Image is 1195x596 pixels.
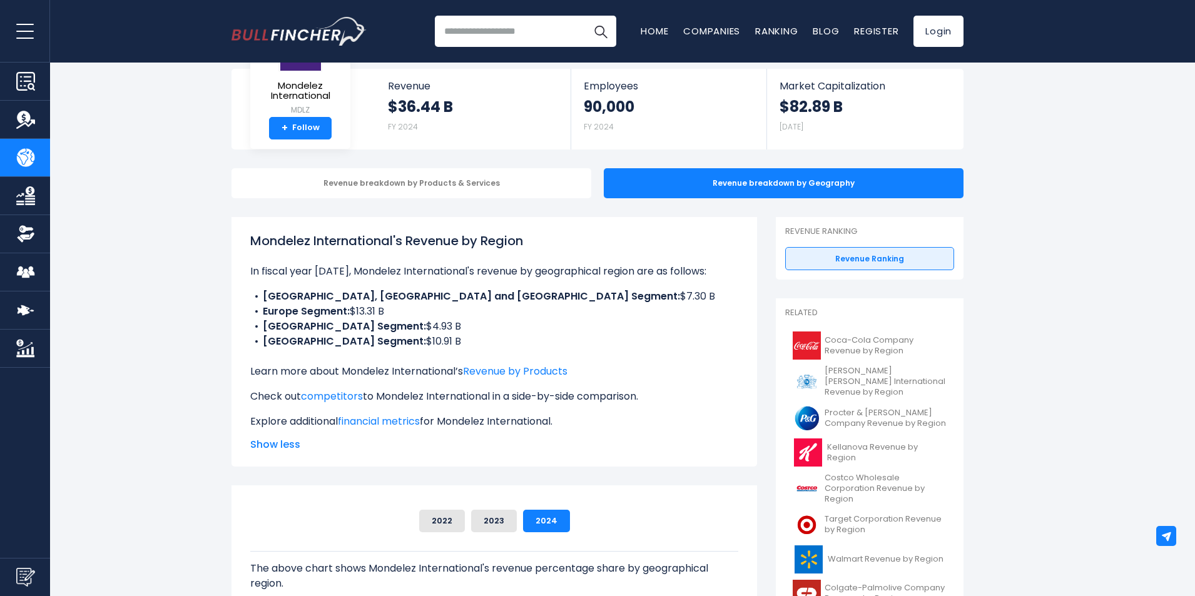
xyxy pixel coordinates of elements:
small: FY 2024 [584,121,614,132]
a: Blog [813,24,839,38]
img: KO logo [793,331,821,360]
span: [PERSON_NAME] [PERSON_NAME] International Revenue by Region [825,366,947,398]
button: 2022 [419,510,465,532]
span: Employees [584,80,753,92]
button: 2023 [471,510,517,532]
button: Search [585,16,616,47]
strong: $82.89 B [780,97,843,116]
a: Go to homepage [231,17,366,46]
span: Mondelez International [260,81,340,101]
a: Login [913,16,964,47]
img: Ownership [16,225,35,243]
span: Target Corporation Revenue by Region [825,514,947,535]
b: [GEOGRAPHIC_DATA], [GEOGRAPHIC_DATA] and [GEOGRAPHIC_DATA] Segment: [263,289,680,303]
a: Mondelez International MDLZ [260,29,341,117]
img: Bullfincher logo [231,17,367,46]
p: Explore additional for Mondelez International. [250,414,738,429]
a: +Follow [269,117,332,139]
small: MDLZ [260,104,340,116]
a: competitors [301,389,363,403]
strong: $36.44 B [388,97,453,116]
img: PG logo [793,404,821,432]
span: Kellanova Revenue by Region [827,442,947,463]
button: 2024 [523,510,570,532]
b: [GEOGRAPHIC_DATA] Segment: [263,334,426,348]
p: The above chart shows Mondelez International's revenue percentage share by geographical region. [250,561,738,591]
div: Revenue breakdown by Products & Services [231,168,591,198]
img: K logo [793,438,823,467]
strong: + [282,123,288,134]
a: Home [641,24,668,38]
b: [GEOGRAPHIC_DATA] Segment: [263,319,426,333]
a: Kellanova Revenue by Region [785,435,954,470]
a: Market Capitalization $82.89 B [DATE] [767,69,962,146]
img: COST logo [793,475,821,503]
span: Procter & [PERSON_NAME] Company Revenue by Region [825,408,947,429]
strong: 90,000 [584,97,634,116]
span: Coca-Cola Company Revenue by Region [825,335,947,356]
span: Walmart Revenue by Region [828,554,943,565]
span: Show less [250,437,738,452]
div: Revenue breakdown by Geography [604,168,964,198]
p: In fiscal year [DATE], Mondelez International's revenue by geographical region are as follows: [250,264,738,279]
a: Revenue by Products [463,364,567,378]
h1: Mondelez International's Revenue by Region [250,231,738,250]
a: Companies [683,24,740,38]
a: Target Corporation Revenue by Region [785,508,954,542]
li: $13.31 B [250,304,738,319]
span: Revenue [388,80,559,92]
p: Learn more about Mondelez International’s [250,364,738,379]
p: Related [785,308,954,318]
p: Revenue Ranking [785,226,954,237]
a: Register [854,24,898,38]
small: FY 2024 [388,121,418,132]
a: Revenue $36.44 B FY 2024 [375,69,571,146]
a: Costco Wholesale Corporation Revenue by Region [785,470,954,508]
a: Walmart Revenue by Region [785,542,954,577]
img: WMT logo [793,545,824,573]
a: [PERSON_NAME] [PERSON_NAME] International Revenue by Region [785,363,954,401]
a: Employees 90,000 FY 2024 [571,69,766,146]
a: financial metrics [338,414,420,428]
img: TGT logo [793,511,821,539]
a: Coca-Cola Company Revenue by Region [785,328,954,363]
span: Costco Wholesale Corporation Revenue by Region [825,473,947,505]
a: Ranking [755,24,798,38]
p: Check out to Mondelez International in a side-by-side comparison. [250,389,738,404]
b: Europe Segment: [263,304,350,318]
a: Revenue Ranking [785,247,954,271]
small: [DATE] [780,121,803,132]
a: Procter & [PERSON_NAME] Company Revenue by Region [785,401,954,435]
img: PM logo [793,368,821,396]
li: $4.93 B [250,319,738,334]
span: Market Capitalization [780,80,950,92]
li: $10.91 B [250,334,738,349]
li: $7.30 B [250,289,738,304]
